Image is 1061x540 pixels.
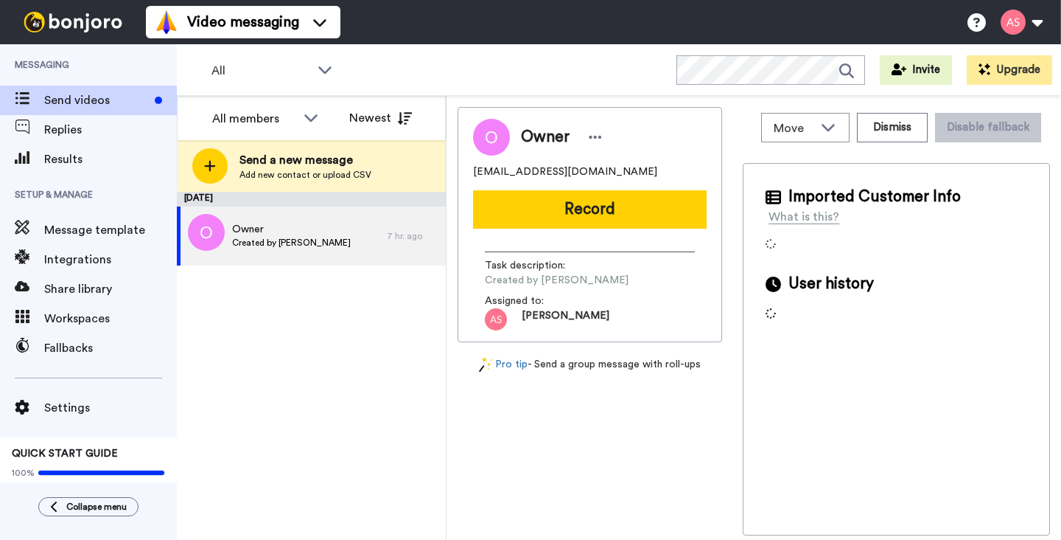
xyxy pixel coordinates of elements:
span: Assigned to: [485,294,588,308]
span: Created by [PERSON_NAME] [485,273,628,288]
span: [EMAIL_ADDRESS][DOMAIN_NAME] [473,165,657,179]
span: Replies [44,121,177,139]
span: Message template [44,221,177,239]
div: What is this? [768,208,839,226]
button: Record [473,190,707,229]
span: 100% [12,467,35,479]
button: Upgrade [967,55,1052,85]
div: All members [212,110,296,128]
img: magic-wand.svg [479,357,492,373]
span: Owner [521,126,570,148]
span: Settings [44,399,177,417]
img: o.png [188,214,225,251]
button: Invite [880,55,952,85]
span: Created by [PERSON_NAME] [232,237,351,249]
span: Share library [44,280,177,298]
span: Move [774,120,813,137]
span: Imported Customer Info [788,186,961,208]
button: Dismiss [857,113,928,142]
img: bj-logo-header-white.svg [18,12,128,32]
span: Owner [232,222,351,237]
img: Image of Owner [473,119,510,156]
span: All [211,62,310,80]
span: QUICK START GUIDE [12,449,118,459]
span: Task description : [485,258,588,273]
span: Send videos [44,91,149,109]
span: Collapse menu [66,501,127,513]
span: User history [788,273,874,295]
button: Newest [338,103,423,133]
div: - Send a group message with roll-ups [458,357,722,373]
span: [PERSON_NAME] [522,308,609,330]
span: Fallbacks [44,339,177,357]
span: Video messaging [187,12,299,32]
span: Workspaces [44,310,177,328]
img: vm-color.svg [155,10,178,34]
span: Add new contact or upload CSV [239,169,371,181]
span: Integrations [44,251,177,269]
button: Disable fallback [935,113,1041,142]
a: Pro tip [479,357,528,373]
span: Send a new message [239,151,371,169]
div: [DATE] [177,192,446,207]
div: 7 hr. ago [387,230,438,242]
span: Results [44,150,177,168]
button: Collapse menu [38,497,139,516]
img: 0525b6c7-86e0-4df7-a682-f7f833e8f1d3.png [485,308,507,330]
